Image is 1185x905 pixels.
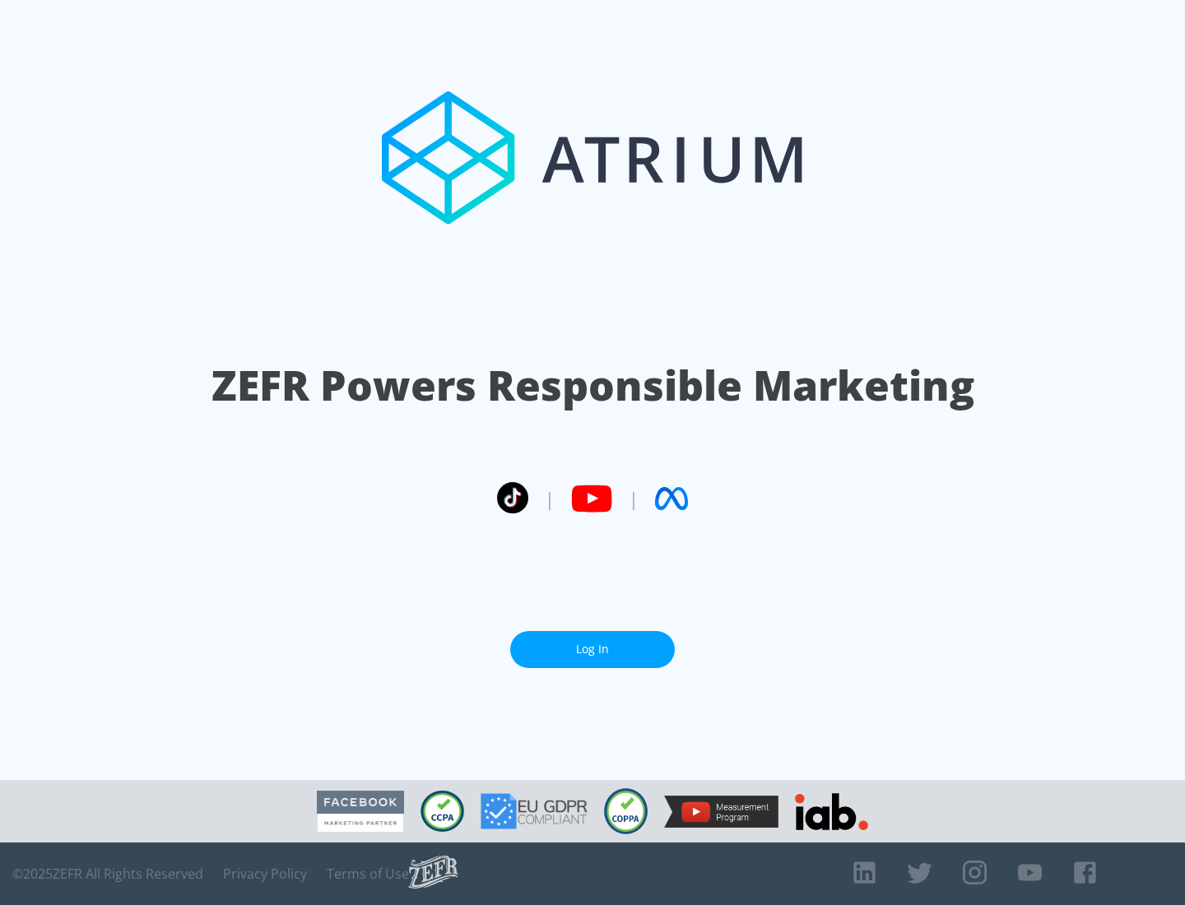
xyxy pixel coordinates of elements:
span: | [629,486,639,511]
span: | [545,486,555,511]
span: © 2025 ZEFR All Rights Reserved [12,866,203,882]
h1: ZEFR Powers Responsible Marketing [211,357,974,414]
img: GDPR Compliant [481,793,588,829]
img: Facebook Marketing Partner [317,791,404,833]
a: Log In [510,631,675,668]
img: CCPA Compliant [421,791,464,832]
img: YouTube Measurement Program [664,796,778,828]
img: COPPA Compliant [604,788,648,834]
a: Privacy Policy [223,866,307,882]
a: Terms of Use [327,866,409,882]
img: IAB [795,793,868,830]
